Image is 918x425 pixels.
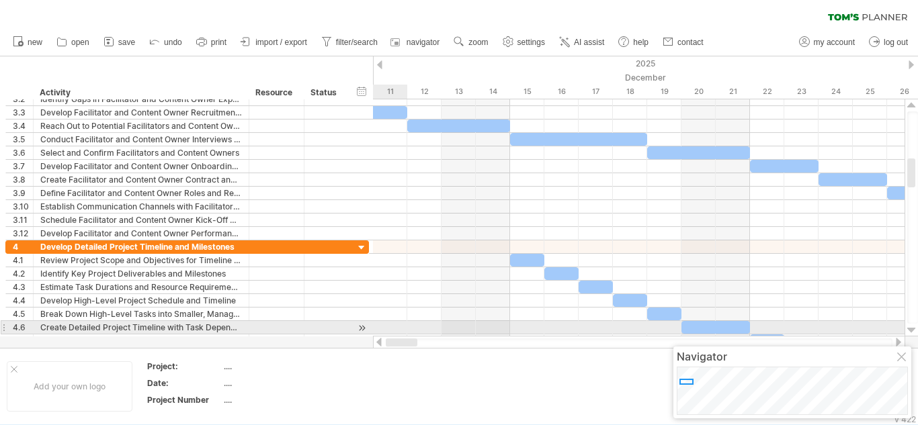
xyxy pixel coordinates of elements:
[147,394,221,406] div: Project Number
[13,240,33,253] div: 4
[13,120,33,132] div: 3.4
[255,38,307,47] span: import / export
[40,146,242,159] div: Select and Confirm Facilitators and Content Owners
[224,377,337,389] div: ....
[40,173,242,186] div: Create Facilitator and Content Owner Contract and Agreement
[40,281,242,293] div: Estimate Task Durations and Resource Requirements
[615,34,653,51] a: help
[147,361,221,372] div: Project:
[40,160,242,173] div: Develop Facilitator and Content Owner Onboarding Plan
[40,133,242,146] div: Conduct Facilitator and Content Owner Interviews and Assessments
[574,38,604,47] span: AI assist
[388,34,444,51] a: navigator
[13,173,33,186] div: 3.8
[255,86,296,99] div: Resource
[716,85,750,99] div: Sunday, 21 December 2025
[677,350,908,363] div: Navigator
[13,334,33,347] div: 4.7
[40,294,242,307] div: Develop High-Level Project Schedule and Timeline
[118,38,135,47] span: save
[9,34,46,51] a: new
[13,146,33,159] div: 3.6
[40,321,242,334] div: Create Detailed Project Timeline with Task Dependencies
[13,321,33,334] div: 4.6
[468,38,488,47] span: zoom
[40,86,241,99] div: Activity
[13,267,33,280] div: 4.2
[613,85,647,99] div: Thursday, 18 December 2025
[517,38,545,47] span: settings
[146,34,186,51] a: undo
[499,34,549,51] a: settings
[13,133,33,146] div: 3.5
[13,214,33,226] div: 3.11
[442,85,476,99] div: Saturday, 13 December 2025
[884,38,908,47] span: log out
[224,394,337,406] div: ....
[819,85,853,99] div: Wednesday, 24 December 2025
[633,38,649,47] span: help
[556,34,608,51] a: AI assist
[796,34,859,51] a: my account
[40,308,242,320] div: Break Down High-Level Tasks into Smaller, Manageable Tasks
[681,85,716,99] div: Saturday, 20 December 2025
[237,34,311,51] a: import / export
[373,85,407,99] div: Thursday, 11 December 2025
[71,38,89,47] span: open
[13,187,33,199] div: 3.9
[13,254,33,267] div: 4.1
[13,106,33,119] div: 3.3
[318,34,382,51] a: filter/search
[40,120,242,132] div: Reach Out to Potential Facilitators and Content Owners
[784,85,819,99] div: Tuesday, 23 December 2025
[450,34,492,51] a: zoom
[750,85,784,99] div: Monday, 22 December 2025
[40,214,242,226] div: Schedule Facilitator and Content Owner Kick-Off Meeting
[310,86,340,99] div: Status
[40,254,242,267] div: Review Project Scope and Objectives for Timeline Development
[544,85,579,99] div: Tuesday, 16 December 2025
[659,34,708,51] a: contact
[40,106,242,119] div: Develop Facilitator and Content Owner Recruitment Plan
[13,227,33,240] div: 3.12
[211,38,226,47] span: print
[356,321,368,335] div: scroll to activity
[13,308,33,320] div: 4.5
[13,294,33,307] div: 4.4
[53,34,93,51] a: open
[407,85,442,99] div: Friday, 12 December 2025
[28,38,42,47] span: new
[40,334,242,347] div: Identify and Schedule Critical Path Activities
[814,38,855,47] span: my account
[13,160,33,173] div: 3.7
[40,187,242,199] div: Define Facilitator and Content Owner Roles and Responsibilities
[224,361,337,372] div: ....
[510,85,544,99] div: Monday, 15 December 2025
[336,38,378,47] span: filter/search
[40,267,242,280] div: Identify Key Project Deliverables and Milestones
[40,200,242,213] div: Establish Communication Channels with Facilitators and Content Owners
[147,377,221,389] div: Date:
[647,85,681,99] div: Friday, 19 December 2025
[193,34,231,51] a: print
[7,361,132,412] div: Add your own logo
[476,85,510,99] div: Sunday, 14 December 2025
[866,34,912,51] a: log out
[40,227,242,240] div: Develop Facilitator and Content Owner Performance Management Plan
[579,85,613,99] div: Wednesday, 17 December 2025
[853,85,887,99] div: Thursday, 25 December 2025
[40,240,242,253] div: Develop Detailed Project Timeline and Milestones
[164,38,182,47] span: undo
[13,281,33,293] div: 4.3
[894,414,916,424] div: v 422
[13,200,33,213] div: 3.10
[677,38,704,47] span: contact
[100,34,139,51] a: save
[407,38,440,47] span: navigator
